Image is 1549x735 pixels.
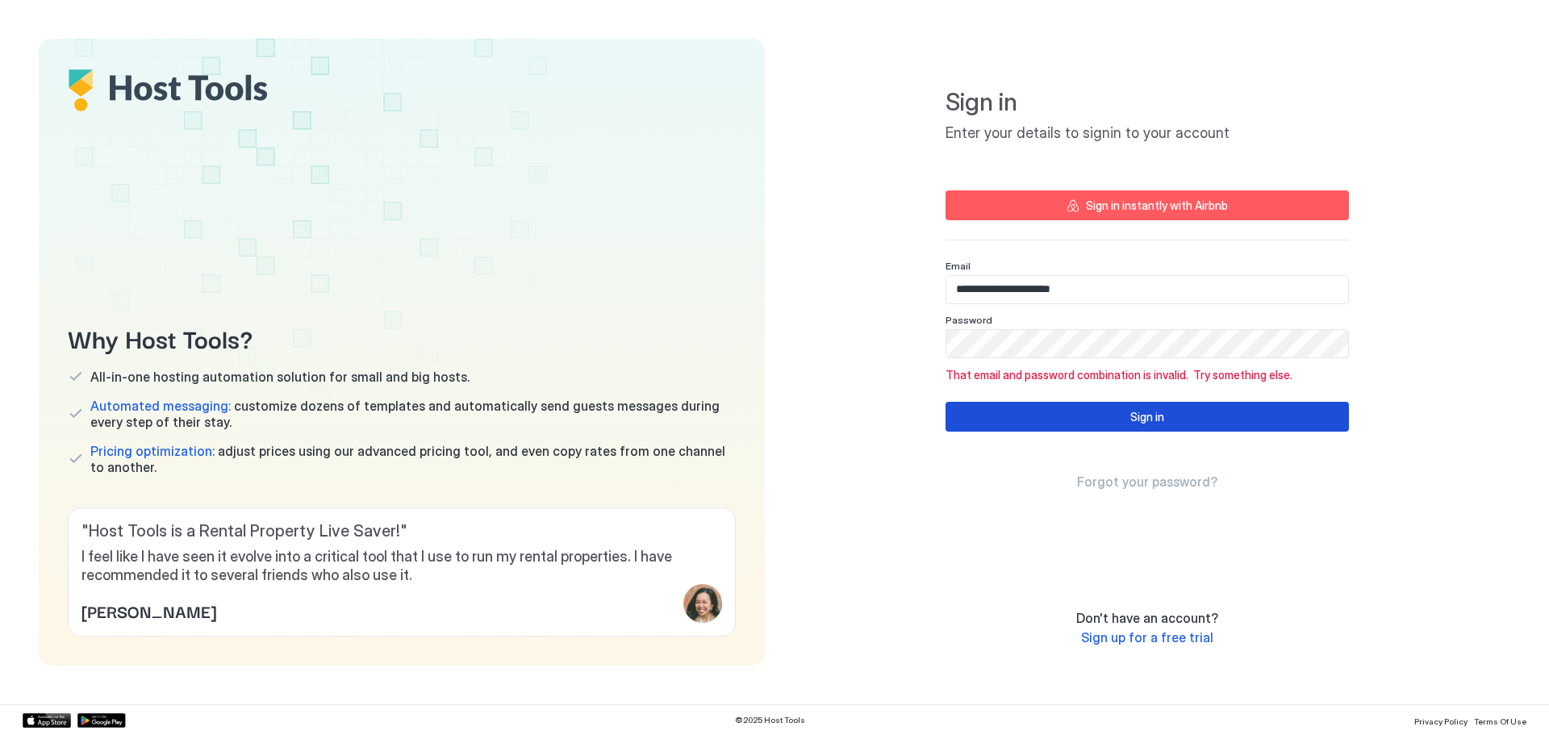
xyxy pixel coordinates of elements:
span: Don't have an account? [1076,610,1218,626]
a: App Store [23,713,71,728]
a: Sign up for a free trial [1081,629,1213,646]
input: Input Field [946,276,1348,303]
span: Privacy Policy [1414,716,1468,726]
span: Terms Of Use [1474,716,1526,726]
span: All-in-one hosting automation solution for small and big hosts. [90,369,470,385]
a: Forgot your password? [1077,474,1217,491]
span: I feel like I have seen it evolve into a critical tool that I use to run my rental properties. I ... [81,548,722,584]
span: That email and password combination is invalid. Try something else. [946,368,1349,382]
span: Sign up for a free trial [1081,629,1213,645]
iframe: Intercom live chat [16,680,55,719]
div: profile [683,584,722,623]
div: Sign in instantly with Airbnb [1086,197,1228,214]
button: Sign in instantly with Airbnb [946,190,1349,220]
span: © 2025 Host Tools [735,715,805,725]
button: Sign in [946,402,1349,432]
span: Why Host Tools? [68,319,736,356]
a: Google Play Store [77,713,126,728]
span: " Host Tools is a Rental Property Live Saver! " [81,521,722,541]
span: Pricing optimization: [90,443,215,459]
span: Enter your details to signin to your account [946,124,1349,143]
span: customize dozens of templates and automatically send guests messages during every step of their s... [90,398,736,430]
span: [PERSON_NAME] [81,599,216,623]
span: Automated messaging: [90,398,231,414]
a: Terms Of Use [1474,712,1526,729]
span: Email [946,260,971,272]
input: Input Field [946,330,1348,357]
a: Privacy Policy [1414,712,1468,729]
div: Sign in [1130,408,1164,425]
span: Sign in [946,87,1349,118]
span: Password [946,314,992,326]
span: adjust prices using our advanced pricing tool, and even copy rates from one channel to another. [90,443,736,475]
